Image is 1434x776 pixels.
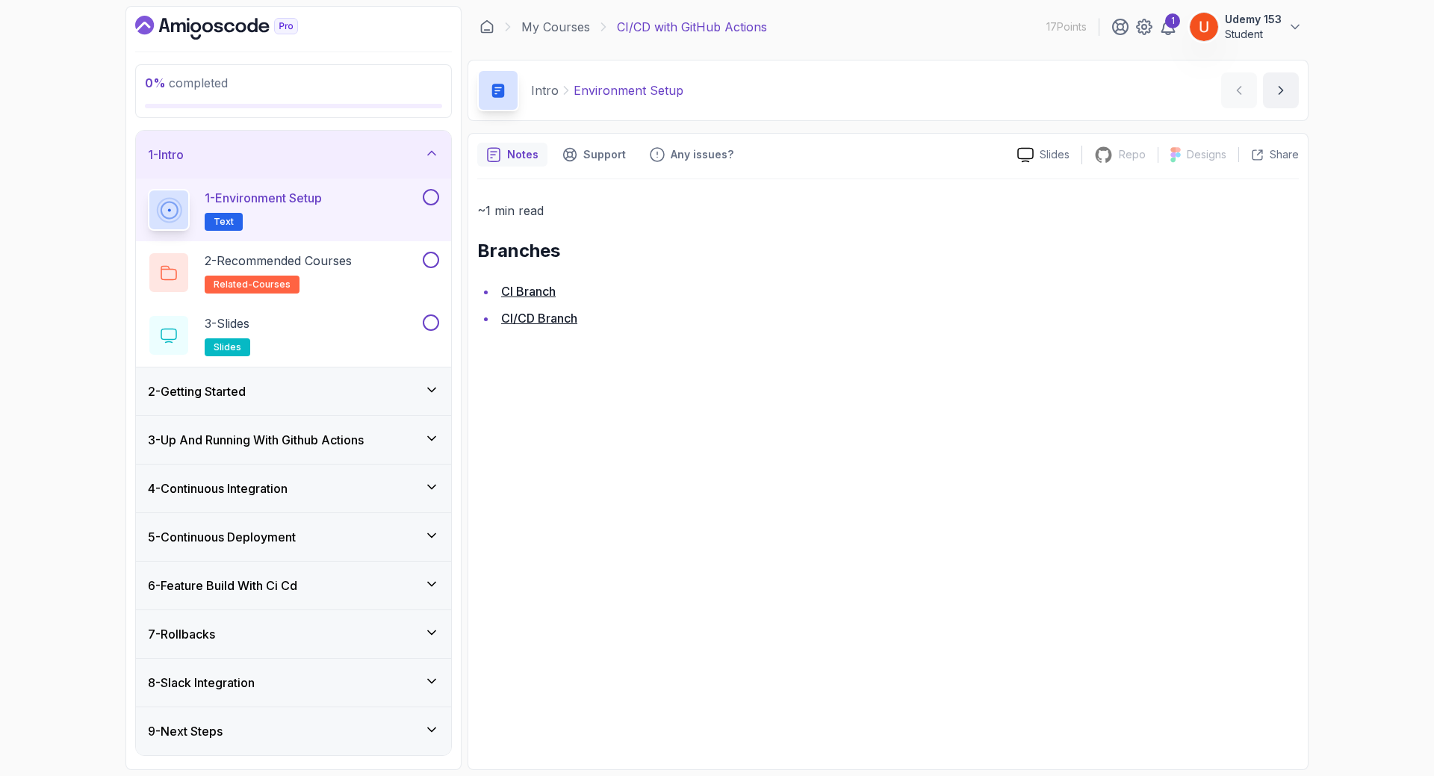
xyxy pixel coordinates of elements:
p: 2 - Recommended Courses [205,252,352,270]
button: 4-Continuous Integration [136,465,451,512]
button: 5-Continuous Deployment [136,513,451,561]
p: Notes [507,147,538,162]
p: Udemy 153 [1225,12,1282,27]
div: 1 [1165,13,1180,28]
h3: 9 - Next Steps [148,722,223,740]
button: Support button [553,143,635,167]
p: Intro [531,81,559,99]
span: related-courses [214,279,291,291]
a: Dashboard [479,19,494,34]
span: Text [214,216,234,228]
span: slides [214,341,241,353]
button: next content [1263,72,1299,108]
button: 7-Rollbacks [136,610,451,658]
a: 1 [1159,18,1177,36]
p: Environment Setup [574,81,683,99]
button: 3-Slidesslides [148,314,439,356]
h3: 4 - Continuous Integration [148,479,288,497]
button: 3-Up And Running With Github Actions [136,416,451,464]
h3: 7 - Rollbacks [148,625,215,643]
h3: 5 - Continuous Deployment [148,528,296,546]
button: 8-Slack Integration [136,659,451,707]
p: Designs [1187,147,1226,162]
span: 0 % [145,75,166,90]
span: completed [145,75,228,90]
p: Student [1225,27,1282,42]
button: 2-Getting Started [136,367,451,415]
button: notes button [477,143,547,167]
a: My Courses [521,18,590,36]
p: Any issues? [671,147,733,162]
a: Dashboard [135,16,332,40]
p: CI/CD with GitHub Actions [617,18,767,36]
button: Feedback button [641,143,742,167]
button: 1-Environment SetupText [148,189,439,231]
p: Support [583,147,626,162]
p: 3 - Slides [205,314,249,332]
h3: 2 - Getting Started [148,382,246,400]
a: Slides [1005,147,1081,163]
a: CI/CD Branch [501,311,577,326]
button: 1-Intro [136,131,451,179]
p: Share [1270,147,1299,162]
h3: 8 - Slack Integration [148,674,255,692]
h3: 1 - Intro [148,146,184,164]
a: CI Branch [501,284,556,299]
p: 17 Points [1046,19,1087,34]
button: 9-Next Steps [136,707,451,755]
button: 2-Recommended Coursesrelated-courses [148,252,439,294]
p: Repo [1119,147,1146,162]
p: 1 - Environment Setup [205,189,322,207]
button: Share [1238,147,1299,162]
h3: 6 - Feature Build With Ci Cd [148,577,297,595]
h2: Branches [477,239,1299,263]
img: user profile image [1190,13,1218,41]
p: ~1 min read [477,200,1299,221]
button: user profile imageUdemy 153Student [1189,12,1303,42]
h3: 3 - Up And Running With Github Actions [148,431,364,449]
button: 6-Feature Build With Ci Cd [136,562,451,609]
p: Slides [1040,147,1070,162]
button: previous content [1221,72,1257,108]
